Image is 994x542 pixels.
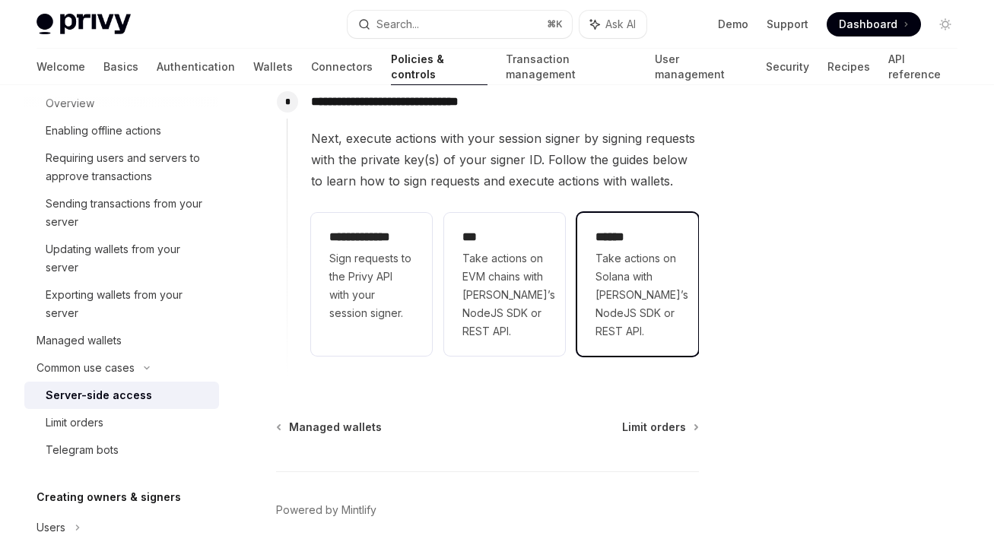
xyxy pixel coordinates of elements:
span: Managed wallets [289,420,382,435]
div: Exporting wallets from your server [46,286,210,322]
span: Take actions on Solana with [PERSON_NAME]’s NodeJS SDK or REST API. [595,249,680,341]
button: Ask AI [580,11,646,38]
div: Enabling offline actions [46,122,161,140]
a: Managed wallets [24,327,219,354]
span: Next, execute actions with your session signer by signing requests with the private key(s) of you... [311,128,698,192]
a: Welcome [37,49,85,85]
div: Search... [376,15,419,33]
span: Limit orders [622,420,686,435]
h5: Creating owners & signers [37,488,181,506]
span: ⌘ K [547,18,563,30]
div: Requiring users and servers to approve transactions [46,149,210,185]
a: **** **** ***Sign requests to the Privy API with your session signer. [311,213,432,356]
span: Ask AI [605,17,636,32]
a: API reference [888,49,957,85]
a: Exporting wallets from your server [24,281,219,327]
a: Transaction management [506,49,637,85]
div: Sending transactions from your server [46,195,210,231]
div: Users [37,518,65,537]
a: Dashboard [827,12,921,36]
button: Toggle dark mode [933,12,957,36]
a: **** *Take actions on Solana with [PERSON_NAME]’s NodeJS SDK or REST API. [577,213,698,356]
a: Sending transactions from your server [24,190,219,236]
a: Managed wallets [278,420,382,435]
a: Support [767,17,808,32]
a: Authentication [157,49,235,85]
div: Server-side access [46,386,152,404]
div: Common use cases [37,359,135,377]
a: Wallets [253,49,293,85]
a: ***Take actions on EVM chains with [PERSON_NAME]’s NodeJS SDK or REST API. [444,213,565,356]
a: Basics [103,49,138,85]
a: Security [766,49,809,85]
a: Enabling offline actions [24,117,219,144]
div: Telegram bots [46,441,119,459]
img: light logo [37,14,131,35]
a: Limit orders [24,409,219,436]
span: Take actions on EVM chains with [PERSON_NAME]’s NodeJS SDK or REST API. [462,249,547,341]
a: Policies & controls [391,49,487,85]
span: Sign requests to the Privy API with your session signer. [329,249,414,322]
a: Telegram bots [24,436,219,464]
a: Powered by Mintlify [276,502,376,518]
span: Dashboard [839,17,897,32]
div: Limit orders [46,414,103,432]
button: Search...⌘K [348,11,572,38]
a: Limit orders [622,420,697,435]
a: Connectors [311,49,373,85]
a: Updating wallets from your server [24,236,219,281]
a: Recipes [827,49,870,85]
a: User management [655,49,748,85]
a: Server-side access [24,382,219,409]
a: Demo [718,17,748,32]
div: Managed wallets [37,331,122,350]
a: Requiring users and servers to approve transactions [24,144,219,190]
div: Updating wallets from your server [46,240,210,277]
